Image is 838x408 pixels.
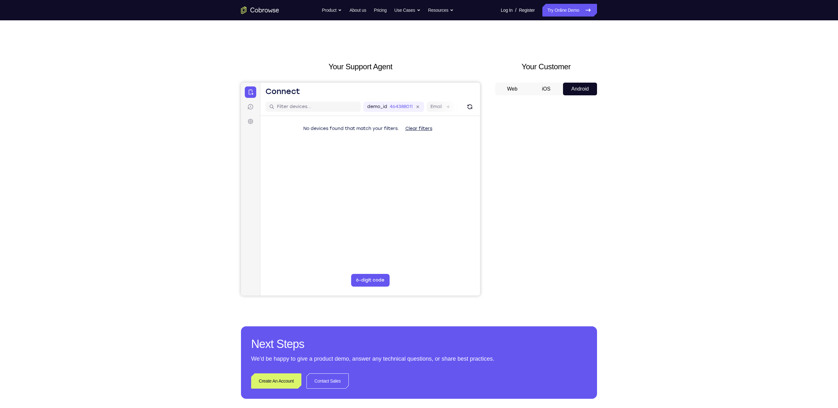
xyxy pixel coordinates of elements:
button: Use Cases [394,4,420,17]
button: Resources [428,4,454,17]
button: Android [563,83,597,95]
span: / [515,6,516,14]
p: We’d be happy to give a product demo, answer any technical questions, or share best practices. [251,354,587,363]
button: Product [322,4,342,17]
a: About us [349,4,366,17]
a: Register [519,4,535,17]
button: Web [495,83,529,95]
button: iOS [529,83,563,95]
iframe: Agent [241,83,480,296]
a: Pricing [374,4,387,17]
h2: Next Steps [251,337,587,352]
a: Go to the home page [241,6,279,14]
a: Try Online Demo [542,4,597,17]
a: Contact Sales [306,373,349,389]
h2: Your Support Agent [241,61,480,72]
h2: Your Customer [495,61,597,72]
a: Log In [501,4,512,17]
a: Create An Account [251,373,301,389]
